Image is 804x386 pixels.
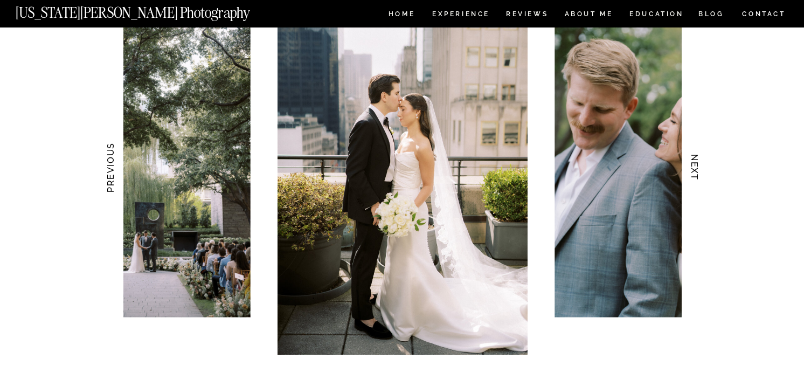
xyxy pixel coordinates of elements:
a: HOME [386,11,417,20]
a: CONTACT [741,8,786,20]
a: BLOG [698,11,724,20]
h3: NEXT [689,134,701,202]
a: [US_STATE][PERSON_NAME] Photography [16,5,286,15]
a: ABOUT ME [564,11,613,20]
a: Experience [432,11,489,20]
a: REVIEWS [506,11,546,20]
a: EDUCATION [628,11,685,20]
h3: PREVIOUS [105,134,116,202]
